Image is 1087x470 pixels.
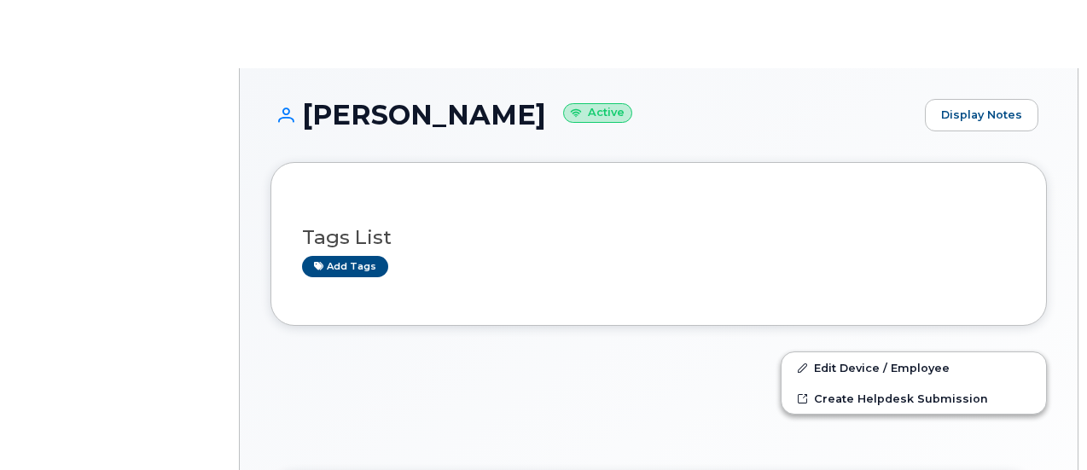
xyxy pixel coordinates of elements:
[302,227,1015,248] h3: Tags List
[782,383,1046,414] a: Create Helpdesk Submission
[270,100,916,130] h1: [PERSON_NAME]
[302,256,388,277] a: Add tags
[925,99,1038,131] a: Display Notes
[782,352,1046,383] a: Edit Device / Employee
[563,103,632,123] small: Active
